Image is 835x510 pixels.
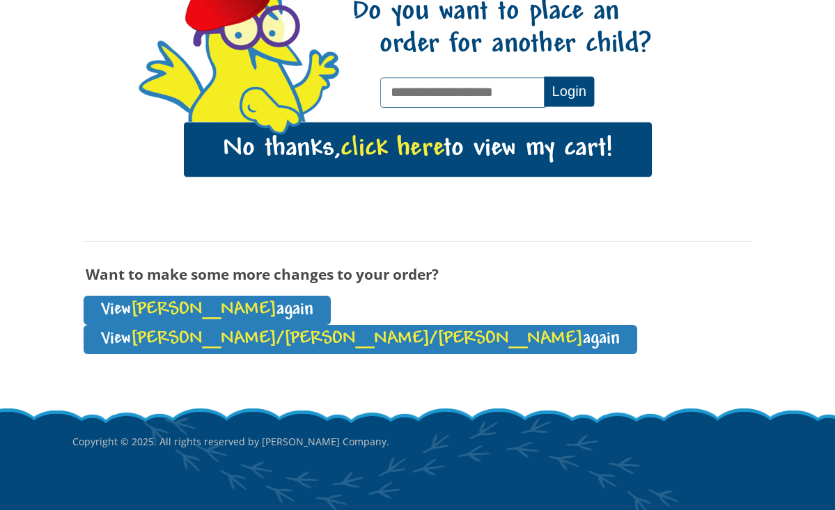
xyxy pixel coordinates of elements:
[131,330,583,349] span: [PERSON_NAME]/[PERSON_NAME]/[PERSON_NAME]
[131,301,276,319] span: [PERSON_NAME]
[234,83,306,138] img: hello
[184,122,652,177] a: No thanks,click hereto view my cart!
[84,266,752,282] h3: Want to make some more changes to your order?
[352,29,652,62] span: order for another child?
[72,406,763,477] p: Copyright © 2025. All rights reserved by [PERSON_NAME] Company.
[341,135,444,164] span: click here
[544,77,594,106] button: Login
[84,296,331,325] a: View[PERSON_NAME]again
[84,325,637,354] a: View[PERSON_NAME]/[PERSON_NAME]/[PERSON_NAME]again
